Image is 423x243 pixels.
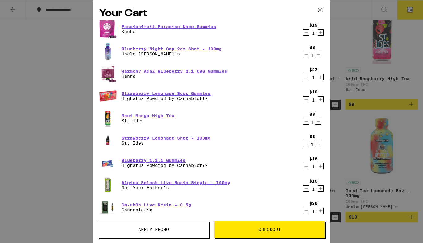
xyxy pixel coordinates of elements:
[122,158,208,163] a: Blueberry 1:1:1 Gummies
[318,96,324,102] button: Increment
[138,227,169,232] span: Apply Promo
[309,67,318,72] div: $23
[303,208,309,214] button: Decrement
[309,156,318,161] div: $18
[122,24,216,29] a: Passionfruit Paradise Nano Gummies
[122,136,211,141] a: Strawberry Lemonade Shot - 100mg
[122,207,191,212] p: Cannabiotix
[309,89,318,94] div: $18
[309,75,318,80] div: 1
[122,51,222,56] p: Uncle [PERSON_NAME]'s
[99,199,117,216] img: Cannabiotix - Gm-uhOh Live Resin - 0.5g
[315,119,321,125] button: Increment
[99,132,117,149] img: St. Ides - Strawberry Lemonade Shot - 100mg
[310,134,315,139] div: $8
[309,164,318,169] div: 1
[309,23,318,28] div: $19
[99,65,117,82] img: Kanha - Harmony Acai Blueberry 2:1 CBG Gummies
[122,185,230,190] p: Not Your Father's
[310,120,315,125] div: 1
[214,221,325,238] button: Checkout
[122,202,191,207] a: Gm-uhOh Live Resin - 0.5g
[303,52,309,58] button: Decrement
[309,98,318,102] div: 1
[122,46,222,51] a: Blueberry Night Cap 2oz Shot - 100mg
[122,96,211,101] p: Highatus Powered by Cannabiotix
[99,43,117,60] img: Uncle Arnie's - Blueberry Night Cap 2oz Shot - 100mg
[310,142,315,147] div: 1
[309,31,318,36] div: 1
[122,118,174,123] p: St. Ides
[122,163,208,168] p: Highatus Powered by Cannabiotix
[303,74,309,80] button: Decrement
[303,96,309,102] button: Decrement
[303,141,309,147] button: Decrement
[99,154,117,171] img: Highatus Powered by Cannabiotix - Blueberry 1:1:1 Gummies
[122,69,227,74] a: Harmony Acai Blueberry 2:1 CBG Gummies
[318,208,324,214] button: Increment
[318,74,324,80] button: Increment
[309,201,318,206] div: $30
[310,45,315,50] div: $8
[303,29,309,36] button: Decrement
[99,90,117,102] img: Highatus Powered by Cannabiotix - Strawberry Lemonade Sour Gummies
[98,221,209,238] button: Apply Promo
[310,53,315,58] div: 1
[303,185,309,192] button: Decrement
[258,227,281,232] span: Checkout
[318,185,324,192] button: Increment
[122,113,174,118] a: Maui Mango High Tea
[99,20,117,38] img: Kanha - Passionfruit Paradise Nano Gummies
[318,163,324,169] button: Increment
[315,141,321,147] button: Increment
[309,187,318,192] div: 1
[303,119,309,125] button: Decrement
[122,141,211,145] p: St. Ides
[122,180,230,185] a: Alpine Splash Live Resin Single - 100mg
[99,176,117,194] img: Not Your Father's - Alpine Splash Live Resin Single - 100mg
[122,29,216,34] p: Kanha
[99,110,117,127] img: St. Ides - Maui Mango High Tea
[318,29,324,36] button: Increment
[310,112,315,117] div: $8
[303,163,309,169] button: Decrement
[309,179,318,184] div: $10
[309,209,318,214] div: 1
[99,7,324,20] h2: Your Cart
[122,91,211,96] a: Strawberry Lemonade Sour Gummies
[122,74,227,79] p: Kanha
[315,52,321,58] button: Increment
